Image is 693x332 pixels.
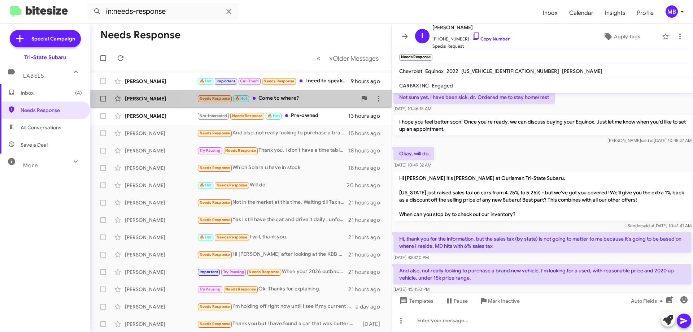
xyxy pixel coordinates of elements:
[200,322,230,326] span: Needs Response
[125,78,197,85] div: [PERSON_NAME]
[399,68,422,74] span: Chevrolet
[393,162,431,168] span: [DATE] 10:49:32 AM
[31,35,75,42] span: Special Campaign
[200,217,230,222] span: Needs Response
[317,54,321,63] span: «
[348,147,386,154] div: 18 hours ago
[425,68,444,74] span: Equinox
[197,146,348,155] div: Thank you. I don't have a time table yet. I will get back with you as soon as possible.
[348,216,386,224] div: 21 hours ago
[197,94,357,103] div: Come to where?
[348,286,386,293] div: 21 hours ago
[232,113,263,118] span: Needs Response
[125,112,197,120] div: [PERSON_NAME]
[197,77,351,85] div: I need to speak to you call me when you get this message
[225,148,256,153] span: Needs Response
[446,68,458,74] span: 2022
[398,294,433,307] span: Templates
[75,89,82,96] span: (4)
[200,131,230,135] span: Needs Response
[235,96,247,101] span: 🔥 Hot
[197,285,348,293] div: Ok. Thanks for explaining.
[324,51,383,66] button: Next
[125,95,197,102] div: [PERSON_NAME]
[348,251,386,258] div: 21 hours ago
[200,252,230,257] span: Needs Response
[454,294,468,307] span: Pause
[312,51,325,66] button: Previous
[197,216,348,224] div: Yes I still have the car and drive it daily , unfortunately I'm gonna have to decline want to avo...
[125,147,197,154] div: [PERSON_NAME]
[125,268,197,276] div: [PERSON_NAME]
[125,130,197,137] div: [PERSON_NAME]
[200,304,230,309] span: Needs Response
[439,294,474,307] button: Pause
[537,3,563,23] span: Inbox
[393,106,431,111] span: [DATE] 10:46:15 AM
[263,79,294,83] span: Needs Response
[432,43,510,50] span: Special Request
[641,138,654,143] span: said at
[217,183,247,187] span: Needs Response
[631,294,666,307] span: Auto Fields
[628,223,692,228] span: Sender [DATE] 10:41:41 AM
[125,303,197,310] div: [PERSON_NAME]
[21,124,61,131] span: All Conversations
[223,270,244,274] span: Try Pausing
[217,235,247,240] span: Needs Response
[393,91,555,104] p: Not sure yet, I have been sick, dr. Ordered me to stay home/rest
[125,164,197,172] div: [PERSON_NAME]
[313,51,383,66] nav: Page navigation example
[356,303,386,310] div: a day ago
[642,223,654,228] span: said at
[393,286,430,292] span: [DATE] 4:54:30 PM
[197,233,348,241] div: I will, thank you.
[125,234,197,241] div: [PERSON_NAME]
[249,270,279,274] span: Needs Response
[10,30,81,47] a: Special Campaign
[21,107,82,114] span: Needs Response
[432,32,510,43] span: [PHONE_NUMBER]
[399,54,432,61] small: Needs Response
[200,200,230,205] span: Needs Response
[393,147,434,160] p: Okay, will do
[432,23,510,32] span: [PERSON_NAME]
[399,82,429,89] span: CARFAX INC
[100,29,180,41] h1: Needs Response
[562,68,602,74] span: [PERSON_NAME]
[584,30,658,43] button: Apply Tags
[359,320,386,328] div: [DATE]
[200,96,230,101] span: Needs Response
[348,164,386,172] div: 18 hours ago
[200,148,221,153] span: Try Pausing
[625,294,671,307] button: Auto Fields
[348,268,386,276] div: 21 hours ago
[599,3,631,23] a: Insights
[393,264,692,284] p: And also, not really looking to purchase a brand new vehicle, I'm looking for a used, with reason...
[631,3,659,23] a: Profile
[197,320,359,328] div: Thank you but I have found a car that was better suited for me, if I ever need to look in the fut...
[200,235,212,240] span: 🔥 Hot
[666,5,678,18] div: MB
[607,138,692,143] span: [PERSON_NAME] [DATE] 10:48:27 AM
[125,251,197,258] div: [PERSON_NAME]
[563,3,599,23] a: Calendar
[348,234,386,241] div: 21 hours ago
[329,54,333,63] span: »
[23,162,38,169] span: More
[474,294,526,307] button: Mark Inactive
[488,294,520,307] span: Mark Inactive
[200,270,218,274] span: Important
[197,250,348,259] div: Hi [PERSON_NAME] after looking at the KBB 50% discount offer I am not interested in selling it. I...
[197,112,348,120] div: Pre-owned
[614,30,640,43] span: Apply Tags
[393,115,692,135] p: I hope you feel better soon! Once you're ready, we can discuss buying your Equinox. Just let me k...
[200,183,212,187] span: 🔥 Hot
[659,5,685,18] button: MB
[432,82,453,89] span: Engaged
[125,199,197,206] div: [PERSON_NAME]
[225,287,256,292] span: Needs Response
[197,268,348,276] div: When your 2026 outback arrives for me to test drive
